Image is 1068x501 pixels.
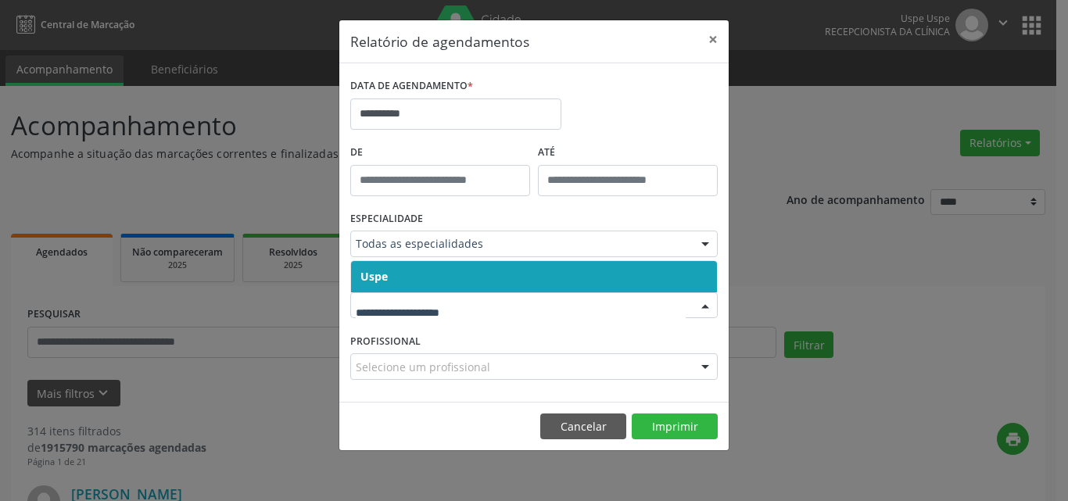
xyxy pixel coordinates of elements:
[350,141,530,165] label: De
[697,20,729,59] button: Close
[538,141,718,165] label: ATÉ
[350,74,473,98] label: DATA DE AGENDAMENTO
[632,413,718,440] button: Imprimir
[350,207,423,231] label: ESPECIALIDADE
[356,236,686,252] span: Todas as especialidades
[540,413,626,440] button: Cancelar
[360,269,388,284] span: Uspe
[356,359,490,375] span: Selecione um profissional
[350,31,529,52] h5: Relatório de agendamentos
[350,329,421,353] label: PROFISSIONAL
